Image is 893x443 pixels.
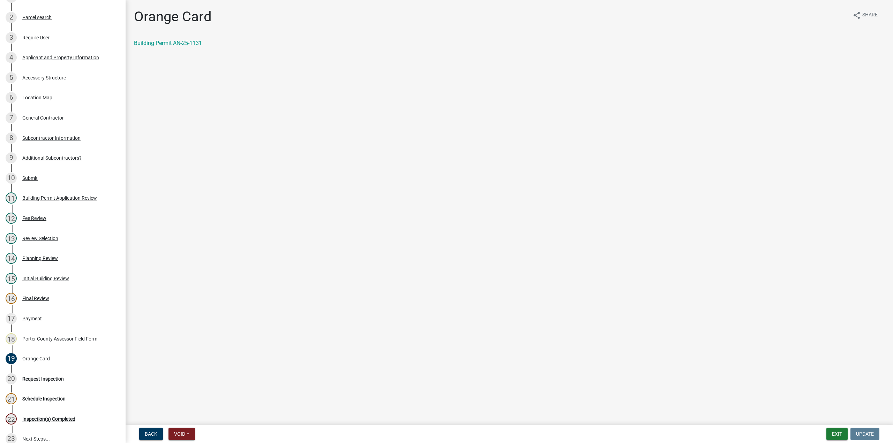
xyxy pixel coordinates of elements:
[826,428,848,440] button: Exit
[22,417,75,421] div: Inspection(s) Completed
[22,316,42,321] div: Payment
[145,431,157,437] span: Back
[6,72,17,83] div: 5
[6,12,17,23] div: 2
[6,192,17,204] div: 11
[174,431,185,437] span: Void
[6,152,17,163] div: 9
[6,253,17,264] div: 14
[6,112,17,123] div: 7
[22,75,66,80] div: Accessory Structure
[6,353,17,364] div: 19
[6,173,17,184] div: 10
[853,11,861,20] i: share
[22,256,58,261] div: Planning Review
[6,293,17,304] div: 16
[22,276,69,281] div: Initial Building Review
[6,52,17,63] div: 4
[6,313,17,324] div: 17
[6,333,17,344] div: 18
[22,396,66,401] div: Schedule Inspection
[22,296,49,301] div: Final Review
[22,236,58,241] div: Review Selection
[22,115,64,120] div: General Contractor
[6,32,17,43] div: 3
[6,393,17,404] div: 21
[22,176,38,181] div: Submit
[850,428,879,440] button: Update
[6,373,17,384] div: 20
[22,356,50,361] div: Orange Card
[856,431,874,437] span: Update
[6,413,17,425] div: 22
[22,15,52,20] div: Parcel search
[22,35,50,40] div: Require User
[22,136,81,140] div: Subcontractor Information
[22,216,46,221] div: Fee Review
[22,196,97,200] div: Building Permit Application Review
[134,8,212,25] h1: Orange Card
[6,273,17,284] div: 15
[134,40,202,46] a: Building Permit AN-25-1131
[6,92,17,103] div: 6
[168,428,195,440] button: Void
[6,233,17,244] div: 13
[22,376,64,381] div: Request Inspection
[22,55,99,60] div: Applicant and Property Information
[847,8,883,22] button: shareShare
[22,155,82,160] div: Additional Subcontractors?
[6,213,17,224] div: 12
[22,95,52,100] div: Location Map
[139,428,163,440] button: Back
[22,336,97,341] div: Porter County Assessor Field Form
[862,11,878,20] span: Share
[6,132,17,144] div: 8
